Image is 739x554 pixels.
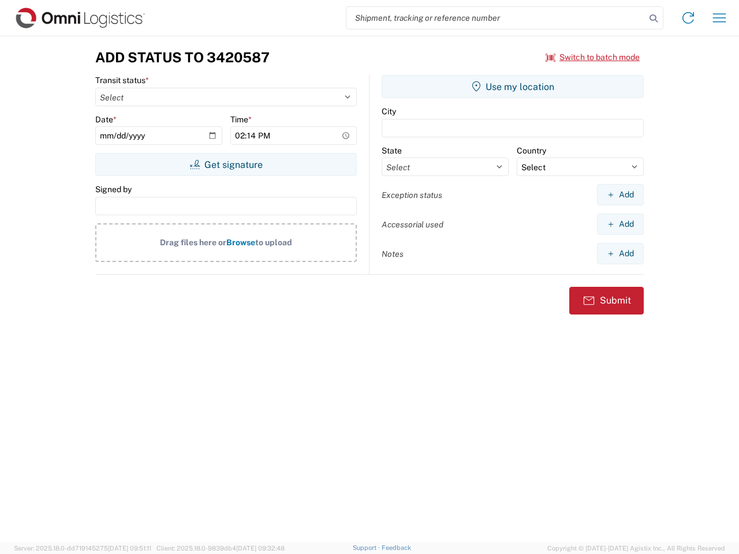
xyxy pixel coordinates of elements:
[597,184,644,205] button: Add
[95,49,270,66] h3: Add Status to 3420587
[382,219,443,230] label: Accessorial used
[230,114,252,125] label: Time
[346,7,645,29] input: Shipment, tracking or reference number
[353,544,382,551] a: Support
[160,238,226,247] span: Drag files here or
[382,190,442,200] label: Exception status
[95,184,132,194] label: Signed by
[382,544,411,551] a: Feedback
[597,243,644,264] button: Add
[382,106,396,117] label: City
[569,287,644,315] button: Submit
[156,545,285,552] span: Client: 2025.18.0-9839db4
[597,214,644,235] button: Add
[95,114,117,125] label: Date
[382,145,402,156] label: State
[255,238,292,247] span: to upload
[226,238,255,247] span: Browse
[546,48,640,67] button: Switch to batch mode
[14,545,151,552] span: Server: 2025.18.0-dd719145275
[382,75,644,98] button: Use my location
[236,545,285,552] span: [DATE] 09:32:48
[547,543,725,553] span: Copyright © [DATE]-[DATE] Agistix Inc., All Rights Reserved
[517,145,546,156] label: Country
[108,545,151,552] span: [DATE] 09:51:11
[95,153,357,176] button: Get signature
[95,75,149,85] label: Transit status
[382,249,404,259] label: Notes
